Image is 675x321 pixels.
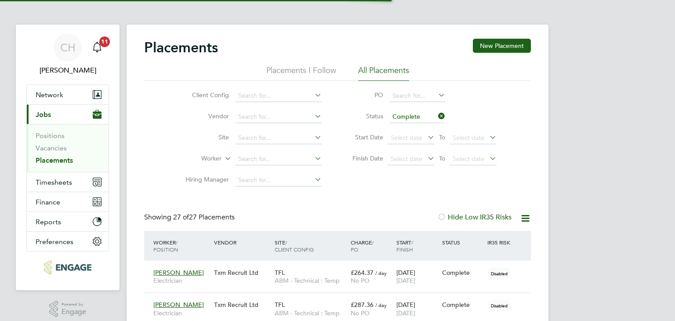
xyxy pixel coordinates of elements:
[396,309,415,317] span: [DATE]
[351,277,370,285] span: No PO
[16,25,120,290] nav: Main navigation
[275,269,285,277] span: TFL
[275,301,285,309] span: TFL
[436,153,448,164] span: To
[26,65,109,76] span: Chloe Harding
[99,36,110,47] span: 11
[473,39,531,53] button: New Placement
[351,301,374,309] span: £287.36
[60,42,76,53] span: CH
[394,264,440,289] div: [DATE]
[375,302,387,308] span: / day
[62,301,86,308] span: Powered by
[358,65,409,81] li: All Placements
[178,175,229,183] label: Hiring Manager
[36,144,67,152] a: Vacancies
[235,111,322,123] input: Search for...
[440,234,486,250] div: Status
[36,156,73,164] a: Placements
[235,90,322,102] input: Search for...
[173,213,189,222] span: 27 of
[36,91,63,99] span: Network
[171,154,221,163] label: Worker
[36,237,73,246] span: Preferences
[351,309,370,317] span: No PO
[344,91,383,99] label: PO
[391,155,422,163] span: Select date
[153,277,210,285] span: Electrician
[27,85,109,104] button: Network
[272,234,348,257] div: Site
[36,110,51,119] span: Jobs
[396,277,415,285] span: [DATE]
[389,111,445,123] input: Select one
[235,153,322,165] input: Search for...
[153,309,210,317] span: Electrician
[27,172,109,192] button: Timesheets
[88,33,106,62] a: 11
[27,105,109,124] button: Jobs
[36,178,72,186] span: Timesheets
[27,212,109,231] button: Reports
[26,33,109,76] a: CH[PERSON_NAME]
[153,239,178,253] span: / Position
[351,269,374,277] span: £264.37
[391,134,422,142] span: Select date
[212,234,272,250] div: Vendor
[27,124,109,172] div: Jobs
[178,91,229,99] label: Client Config
[26,260,109,274] a: Go to home page
[36,131,65,140] a: Positions
[453,134,484,142] span: Select date
[275,239,314,253] span: / Client Config
[485,234,515,250] div: IR35 Risk
[344,133,383,141] label: Start Date
[144,213,236,222] div: Showing
[153,269,204,277] span: [PERSON_NAME]
[389,90,445,102] input: Search for...
[266,65,336,81] li: Placements I Follow
[442,269,483,277] div: Complete
[212,296,272,313] div: Txm Recruit Ltd
[27,232,109,251] button: Preferences
[442,301,483,309] div: Complete
[275,277,346,285] span: ABM - Technical : Temp
[44,260,91,274] img: txmrecruit-logo-retina.png
[436,131,448,143] span: To
[375,270,387,276] span: / day
[151,296,531,303] a: [PERSON_NAME]ElectricianTxm Recruit LtdTFLABM - Technical : Temp£287.36 / dayNo PO[DATE][DATE]Com...
[151,234,212,257] div: Worker
[235,132,322,144] input: Search for...
[487,300,511,311] span: Disabled
[437,213,512,222] label: Hide Low IR35 Risks
[396,239,413,253] span: / Finish
[235,174,322,186] input: Search for...
[173,213,235,222] span: 27 Placements
[487,268,511,279] span: Disabled
[275,309,346,317] span: ABM - Technical : Temp
[453,155,484,163] span: Select date
[344,112,383,120] label: Status
[394,296,440,321] div: [DATE]
[348,234,394,257] div: Charge
[351,239,374,253] span: / PO
[144,39,218,56] h2: Placements
[394,234,440,257] div: Start
[151,264,531,271] a: [PERSON_NAME]ElectricianTxm Recruit LtdTFLABM - Technical : Temp£264.37 / dayNo PO[DATE][DATE]Com...
[153,301,204,309] span: [PERSON_NAME]
[344,154,383,162] label: Finish Date
[62,308,86,316] span: Engage
[36,198,60,206] span: Finance
[178,112,229,120] label: Vendor
[212,264,272,281] div: Txm Recruit Ltd
[178,133,229,141] label: Site
[49,301,87,317] a: Powered byEngage
[36,218,61,226] span: Reports
[27,192,109,212] button: Finance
